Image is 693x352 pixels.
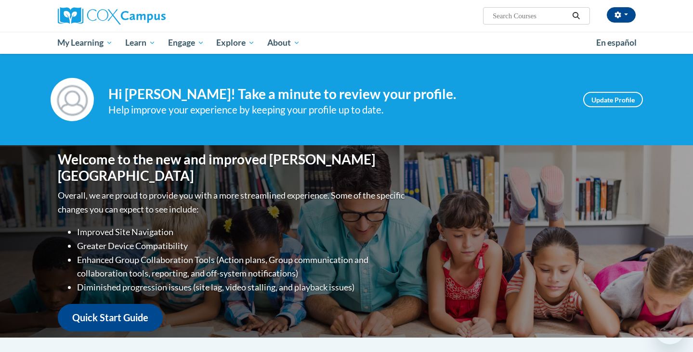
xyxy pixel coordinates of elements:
[654,314,685,344] iframe: Button to launch messaging window
[162,32,210,54] a: Engage
[492,10,569,22] input: Search Courses
[210,32,261,54] a: Explore
[261,32,306,54] a: About
[77,253,407,281] li: Enhanced Group Collaboration Tools (Action plans, Group communication and collaboration tools, re...
[43,32,650,54] div: Main menu
[57,37,113,49] span: My Learning
[51,78,94,121] img: Profile Image
[596,38,637,48] span: En español
[58,7,166,25] img: Cox Campus
[267,37,300,49] span: About
[58,189,407,216] p: Overall, we are proud to provide you with a more streamlined experience. Some of the specific cha...
[77,239,407,253] li: Greater Device Compatibility
[590,33,643,53] a: En español
[108,86,569,102] h4: Hi [PERSON_NAME]! Take a minute to review your profile.
[125,37,156,49] span: Learn
[168,37,204,49] span: Engage
[77,225,407,239] li: Improved Site Navigation
[119,32,162,54] a: Learn
[58,151,407,184] h1: Welcome to the new and improved [PERSON_NAME][GEOGRAPHIC_DATA]
[216,37,255,49] span: Explore
[58,304,163,331] a: Quick Start Guide
[583,92,643,107] a: Update Profile
[52,32,119,54] a: My Learning
[58,7,241,25] a: Cox Campus
[108,102,569,118] div: Help improve your experience by keeping your profile up to date.
[607,7,636,23] button: Account Settings
[77,280,407,294] li: Diminished progression issues (site lag, video stalling, and playback issues)
[569,10,583,22] button: Search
